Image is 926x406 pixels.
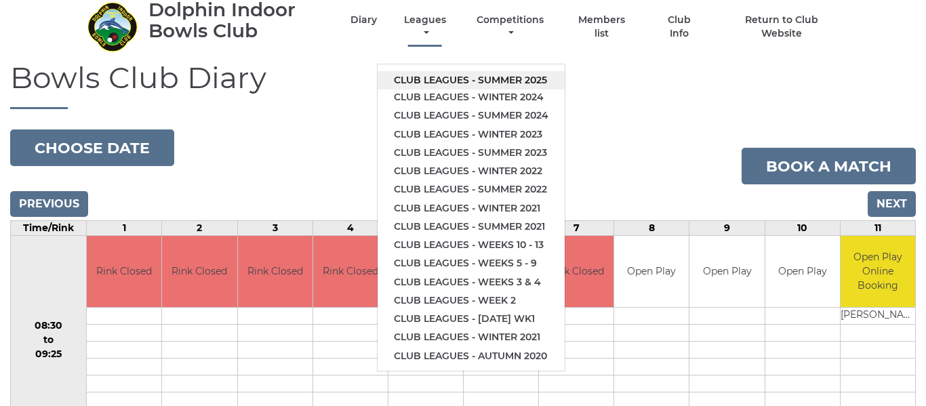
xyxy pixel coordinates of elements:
a: Club leagues - Summer 2023 [378,144,565,162]
input: Previous [10,191,88,217]
td: 2 [162,221,237,236]
td: Open Play [689,236,764,307]
td: Rink Closed [87,236,161,307]
ul: Leagues [377,64,565,371]
a: Members list [571,14,633,40]
input: Next [868,191,916,217]
button: Choose date [10,129,174,166]
a: Club leagues - Summer 2025 [378,71,565,89]
td: Open Play [614,236,689,307]
a: Club leagues - Winter 2021 [378,328,565,346]
a: Book a match [742,148,916,184]
td: Rink Closed [162,236,237,307]
td: 7 [539,221,614,236]
a: Return to Club Website [725,14,839,40]
td: 11 [840,221,915,236]
a: Leagues [401,14,449,40]
a: Club leagues - Summer 2022 [378,180,565,199]
td: Open Play [765,236,840,307]
td: Rink Closed [539,236,613,307]
td: Rink Closed [238,236,313,307]
a: Club leagues - Weeks 5 - 9 [378,254,565,272]
img: Dolphin Indoor Bowls Club [87,1,138,52]
td: 1 [87,221,162,236]
td: 9 [689,221,765,236]
a: Club leagues - Week 2 [378,291,565,310]
a: Club leagues - Winter 2021 [378,199,565,218]
td: Time/Rink [11,221,87,236]
a: Club Info [657,14,701,40]
a: Club leagues - Weeks 3 & 4 [378,273,565,291]
td: 3 [237,221,313,236]
a: Club leagues - Autumn 2020 [378,347,565,365]
a: Club leagues - [DATE] wk1 [378,310,565,328]
a: Club leagues - Winter 2024 [378,88,565,106]
a: Competitions [473,14,547,40]
td: 4 [313,221,388,236]
h1: Bowls Club Diary [10,61,916,109]
a: Club leagues - Summer 2021 [378,218,565,236]
a: Club leagues - Summer 2024 [378,106,565,125]
td: 8 [614,221,689,236]
a: Diary [350,14,377,26]
td: 10 [765,221,840,236]
a: Club leagues - Weeks 10 - 13 [378,236,565,254]
a: Club leagues - Winter 2022 [378,162,565,180]
a: Club leagues - Winter 2023 [378,125,565,144]
td: [PERSON_NAME] [841,307,915,324]
td: Open Play Online Booking [841,236,915,307]
td: Rink Closed [313,236,388,307]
